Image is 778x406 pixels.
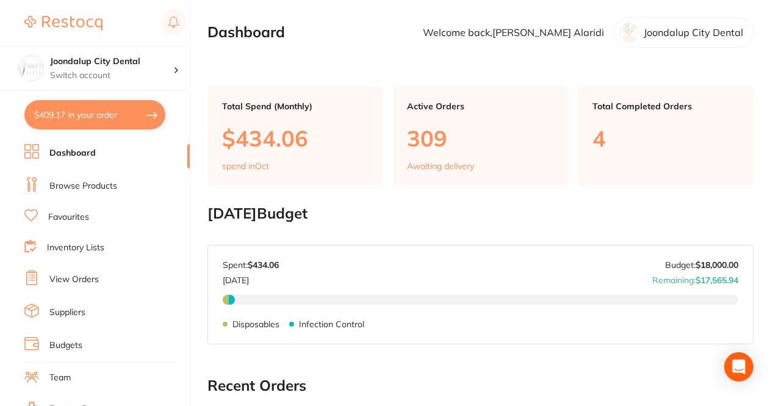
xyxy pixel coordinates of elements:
[232,319,279,329] p: Disposables
[696,275,738,286] strong: $17,565.94
[593,101,739,111] p: Total Completed Orders
[223,260,279,270] p: Spent:
[644,27,743,38] p: Joondalup City Dental
[578,87,754,186] a: Total Completed Orders4
[593,126,739,151] p: 4
[696,259,738,270] strong: $18,000.00
[393,87,569,186] a: Active Orders309Awaiting delivery
[207,377,754,394] h2: Recent Orders
[222,101,369,111] p: Total Spend (Monthly)
[24,16,103,31] img: Restocq Logo
[222,161,269,171] p: spend in Oct
[665,260,738,270] p: Budget:
[50,56,173,68] h4: Joondalup City Dental
[49,306,85,319] a: Suppliers
[207,205,754,222] h2: [DATE] Budget
[207,87,383,186] a: Total Spend (Monthly)$434.06spend inOct
[50,70,173,82] p: Switch account
[207,24,285,41] h2: Dashboard
[49,274,99,286] a: View Orders
[24,100,165,129] button: $409.17 in your order
[408,101,554,111] p: Active Orders
[423,27,604,38] p: Welcome back, [PERSON_NAME] Alaridi
[222,126,369,151] p: $434.06
[408,126,554,151] p: 309
[48,211,89,223] a: Favourites
[724,352,754,382] div: Open Intercom Messenger
[24,9,103,37] a: Restocq Logo
[49,339,82,352] a: Budgets
[47,242,104,254] a: Inventory Lists
[49,180,117,192] a: Browse Products
[652,270,738,285] p: Remaining:
[408,161,475,171] p: Awaiting delivery
[49,372,71,384] a: Team
[49,147,96,159] a: Dashboard
[223,270,279,285] p: [DATE]
[248,259,279,270] strong: $434.06
[19,56,43,81] img: Joondalup City Dental
[299,319,364,329] p: Infection Control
